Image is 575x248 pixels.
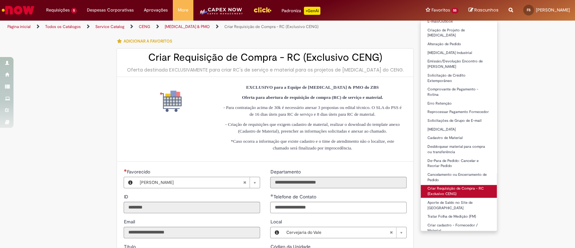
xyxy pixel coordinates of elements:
img: click_logo_yellow_360x200.png [253,5,271,15]
span: Somente leitura - Departamento [270,169,302,175]
a: [MEDICAL_DATA] & PMO [165,24,210,29]
button: Adicionar a Favoritos [117,34,175,48]
label: Somente leitura - Email [124,218,136,225]
span: Obrigatório Preenchido [270,194,273,197]
span: [PERSON_NAME] [536,7,570,13]
span: *Caso ocorra a informação que existe cadastro e o time de atendimento não o localize, este chamad... [231,139,394,150]
strong: EXCLUSIVO [246,85,273,90]
div: Padroniza [282,7,320,15]
button: Local, Visualizar este registro Cervejaria do Vale [270,227,283,238]
ul: Favoritos [420,20,497,231]
span: FS [527,8,531,12]
a: Rascunhos [469,7,499,13]
span: Telefone de Contato [273,194,317,200]
abbr: Limpar campo Favorecido [239,177,250,188]
a: Tratar Folha de Medição (FM) [421,213,497,220]
span: Cervejaria do Vale [286,227,389,238]
a: Reprocessar Pagamento Fornecedor [421,108,497,116]
span: [PERSON_NAME] [139,177,243,188]
label: Somente leitura - ID [124,193,129,200]
span: - Criação de requisições que exigem cadastro de material, realizar o download do template anexo (... [225,122,400,134]
a: Solicitações de Grupo de E-mail [421,117,497,125]
a: Criar Requisição de Compra - RC (Exclusivo CENG) [224,24,319,29]
span: Requisições [46,7,70,13]
a: Criar cadastro - Fornecedor / Material [421,222,497,234]
a: E-mail/Outlook [421,18,497,25]
a: Desbloquear material para compra ou transferência [421,143,497,156]
input: Telefone de Contato [270,202,407,213]
a: Erro Retenção [421,100,497,107]
span: Favoritos [431,7,450,13]
label: Somente leitura - Departamento [270,168,302,175]
img: Criar Requisição de Compra - RC (Exclusivo CENG) [160,90,182,112]
button: Favorecido, Visualizar este registro Fabio Martins Da Silva [124,177,136,188]
a: Criar Requisição de Compra - RC (Exclusivo CENG) [421,185,497,197]
a: Todos os Catálogos [45,24,81,29]
a: Service Catalog [95,24,124,29]
a: Página inicial [7,24,31,29]
a: CENG [139,24,150,29]
a: Cervejaria do ValeLimpar campo Local [283,227,406,238]
span: More [178,7,188,13]
strong: Oferta para abertura de requisição de compra (RC) de serviço e material. [242,95,383,100]
span: 55 [451,8,458,13]
a: Aporte de Saldo no Site de [GEOGRAPHIC_DATA] [421,199,497,212]
span: Adicionar a Favoritos [123,38,172,44]
img: ServiceNow [1,3,35,17]
span: Local [270,219,283,225]
span: Aprovações [144,7,168,13]
input: Departamento [270,177,407,188]
span: - Para contratação acima de 30k é necessário anexar 3 propostas ou edital técnico. O SLA do PSS é... [223,105,402,117]
a: Emissão/Devolução Encontro de [PERSON_NAME] [421,58,497,70]
h2: Criar Requisição de Compra - RC (Exclusivo CENG) [124,52,407,63]
a: De-Para de Pedido: Cancelar e Recriar Pedido [421,157,497,170]
img: CapexLogo5.png [198,7,243,20]
a: Cancelamento ou Encerramento de Pedido [421,171,497,184]
a: Solicitação de Crédito Extemporâneo [421,72,497,84]
a: [PERSON_NAME]Limpar campo Favorecido [136,177,260,188]
span: Obrigatório Preenchido [124,169,127,172]
span: Necessários - Favorecido [127,169,151,175]
p: +GenAi [304,7,320,15]
strong: para a Equipe de [MEDICAL_DATA] & PMO do ZBS [274,85,379,90]
input: ID [124,202,260,213]
input: Email [124,227,260,238]
a: Comprovante de Pagamento - Rotina [421,86,497,98]
abbr: Limpar campo Local [386,227,396,238]
span: Rascunhos [474,7,499,13]
a: Cadastro de Material [421,134,497,142]
a: [MEDICAL_DATA] Industrial [421,49,497,57]
a: [MEDICAL_DATA] [421,126,497,133]
a: Criação de Projeto de [MEDICAL_DATA] [421,27,497,39]
span: Somente leitura - Email [124,219,136,225]
span: Despesas Corporativas [87,7,134,13]
ul: Trilhas de página [5,21,378,33]
a: Alteração de Pedido [421,40,497,48]
span: 5 [71,8,77,13]
div: Oferta destinada EXCLUSIVAMENTE para criar RC's de serviço e material para os projetos de [MEDICA... [124,66,407,73]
